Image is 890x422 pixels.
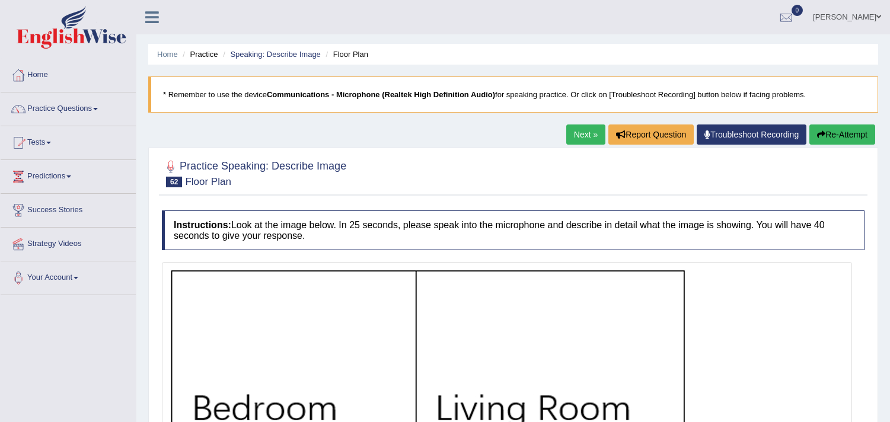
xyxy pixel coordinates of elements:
a: Speaking: Describe Image [230,50,320,59]
b: Communications - Microphone (Realtek High Definition Audio) [267,90,495,99]
a: Tests [1,126,136,156]
h2: Practice Speaking: Describe Image [162,158,346,187]
a: Strategy Videos [1,228,136,257]
span: 0 [792,5,803,16]
a: Troubleshoot Recording [697,124,806,145]
li: Floor Plan [323,49,368,60]
h4: Look at the image below. In 25 seconds, please speak into the microphone and describe in detail w... [162,210,865,250]
a: Predictions [1,160,136,190]
button: Report Question [608,124,694,145]
a: Success Stories [1,194,136,223]
small: Floor Plan [185,176,231,187]
b: Instructions: [174,220,231,230]
a: Next » [566,124,605,145]
a: Practice Questions [1,92,136,122]
span: 62 [166,177,182,187]
a: Home [1,59,136,88]
button: Re-Attempt [809,124,875,145]
blockquote: * Remember to use the device for speaking practice. Or click on [Troubleshoot Recording] button b... [148,76,878,113]
a: Home [157,50,178,59]
a: Your Account [1,261,136,291]
li: Practice [180,49,218,60]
